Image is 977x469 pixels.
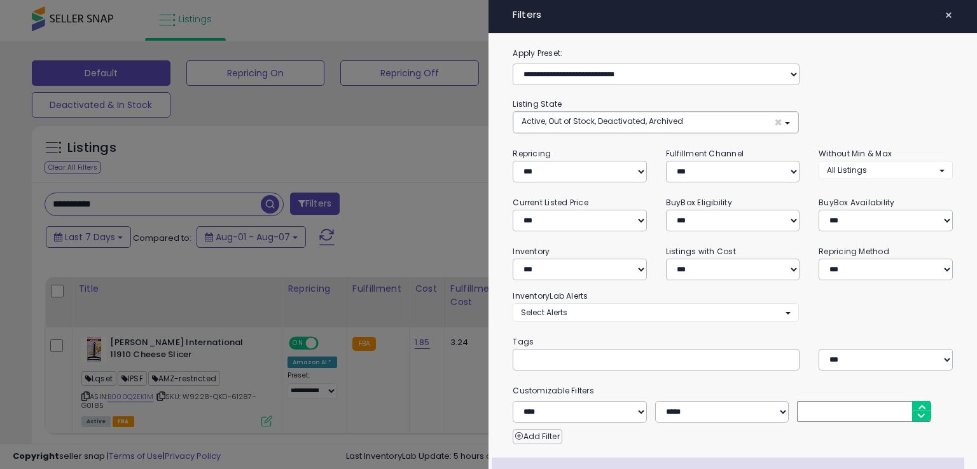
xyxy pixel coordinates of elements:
span: × [945,6,953,24]
button: × [939,6,958,24]
small: Repricing Method [819,246,889,257]
small: Tags [503,335,962,349]
small: Inventory [513,246,550,257]
span: × [774,116,782,129]
span: Active, Out of Stock, Deactivated, Archived [522,116,683,126]
small: Listings with Cost [666,246,736,257]
small: BuyBox Eligibility [666,197,732,208]
h4: Filters [513,10,952,20]
small: Repricing [513,148,551,159]
label: Apply Preset: [503,46,962,60]
small: Customizable Filters [503,384,962,398]
small: Current Listed Price [513,197,588,208]
button: Select Alerts [513,303,798,322]
button: Active, Out of Stock, Deactivated, Archived × [513,112,798,133]
small: BuyBox Availability [819,197,894,208]
small: Without Min & Max [819,148,892,159]
small: InventoryLab Alerts [513,290,588,301]
small: Fulfillment Channel [666,148,744,159]
button: All Listings [819,161,952,179]
small: Listing State [513,99,562,109]
span: Select Alerts [521,307,567,318]
button: Add Filter [513,429,562,444]
span: All Listings [827,165,867,175]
